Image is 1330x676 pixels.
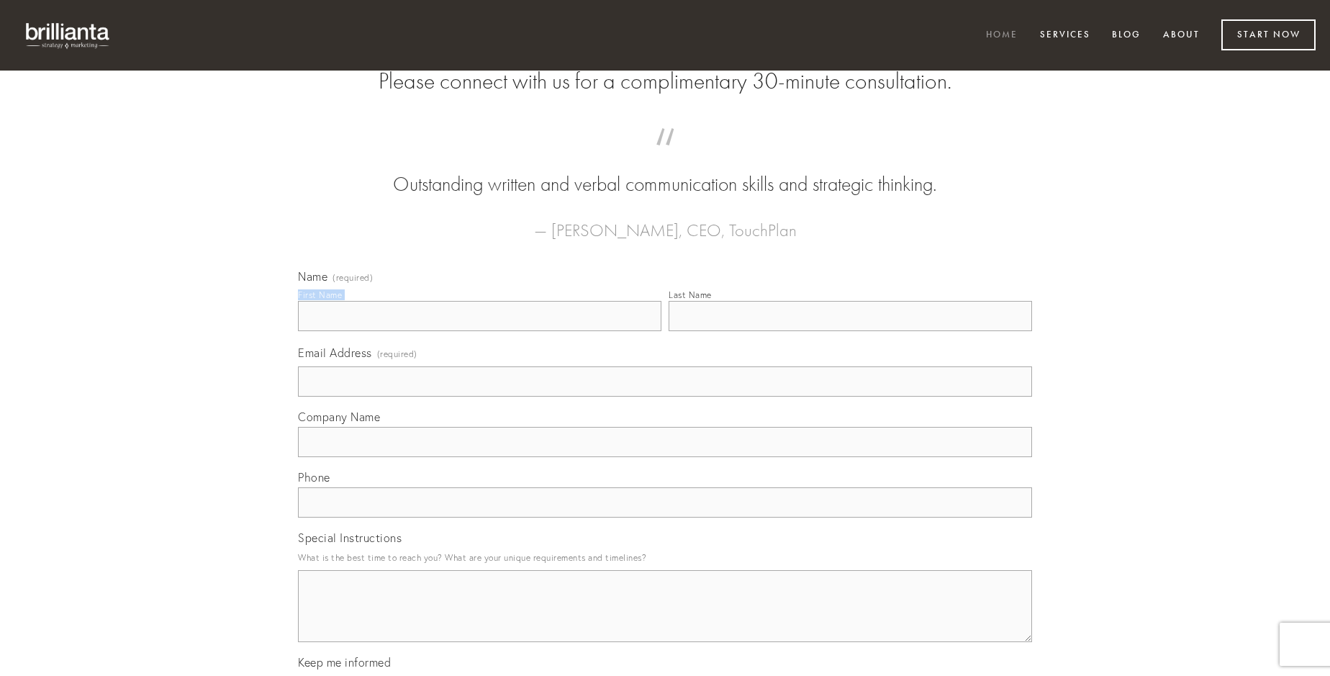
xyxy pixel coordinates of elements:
img: brillianta - research, strategy, marketing [14,14,122,56]
div: Last Name [669,289,712,300]
span: (required) [332,274,373,282]
p: What is the best time to reach you? What are your unique requirements and timelines? [298,548,1032,567]
span: Keep me informed [298,655,391,670]
div: First Name [298,289,342,300]
a: About [1154,24,1209,48]
span: (required) [377,344,417,364]
span: Company Name [298,410,380,424]
span: “ [321,143,1009,171]
span: Name [298,269,327,284]
a: Blog [1103,24,1150,48]
blockquote: Outstanding written and verbal communication skills and strategic thinking. [321,143,1009,199]
span: Special Instructions [298,531,402,545]
span: Phone [298,470,330,485]
a: Home [977,24,1027,48]
a: Start Now [1221,19,1316,50]
a: Services [1031,24,1100,48]
h2: Please connect with us for a complimentary 30-minute consultation. [298,68,1032,95]
figcaption: — [PERSON_NAME], CEO, TouchPlan [321,199,1009,245]
span: Email Address [298,346,372,360]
